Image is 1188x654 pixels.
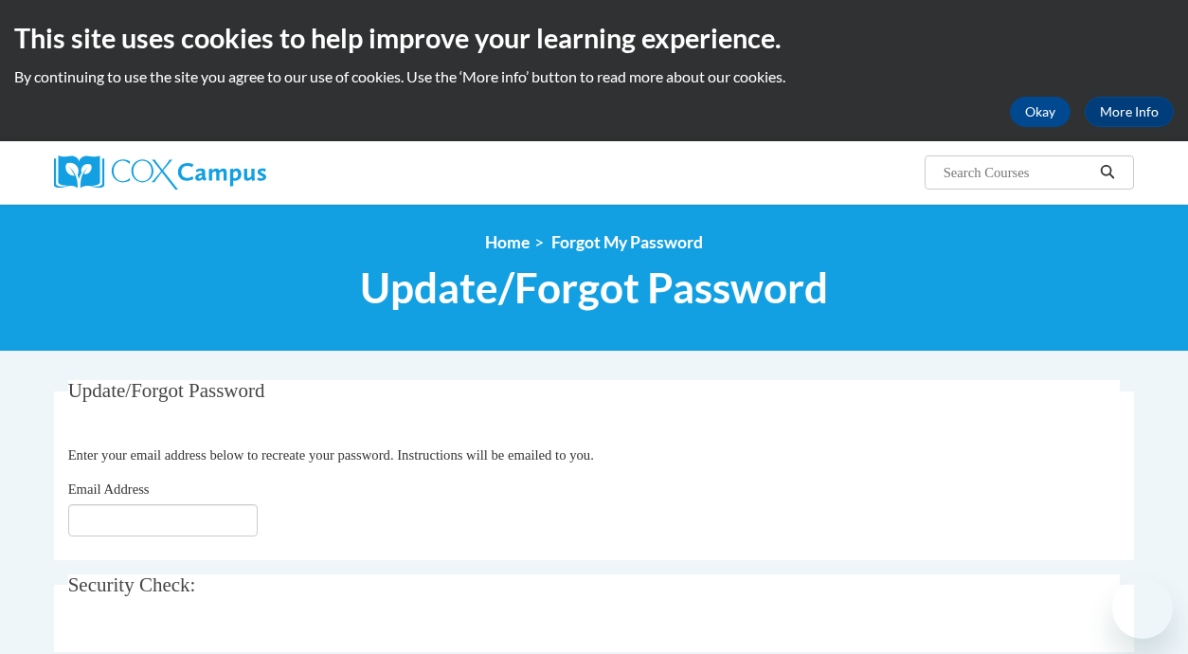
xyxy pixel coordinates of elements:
input: Email [68,504,258,536]
span: Update/Forgot Password [360,263,828,313]
iframe: Button to launch messaging window [1112,578,1173,639]
p: By continuing to use the site you agree to our use of cookies. Use the ‘More info’ button to read... [14,66,1174,87]
input: Search Courses [942,161,1093,184]
a: More Info [1085,97,1174,127]
button: Search [1093,161,1122,184]
span: Email Address [68,481,150,497]
span: Security Check: [68,573,196,596]
span: Enter your email address below to recreate your password. Instructions will be emailed to you. [68,447,594,463]
img: Cox Campus [54,155,266,190]
h2: This site uses cookies to help improve your learning experience. [14,19,1174,57]
a: Home [485,232,530,252]
span: Update/Forgot Password [68,379,265,402]
button: Okay [1010,97,1071,127]
span: Forgot My Password [551,232,703,252]
a: Cox Campus [54,155,395,190]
